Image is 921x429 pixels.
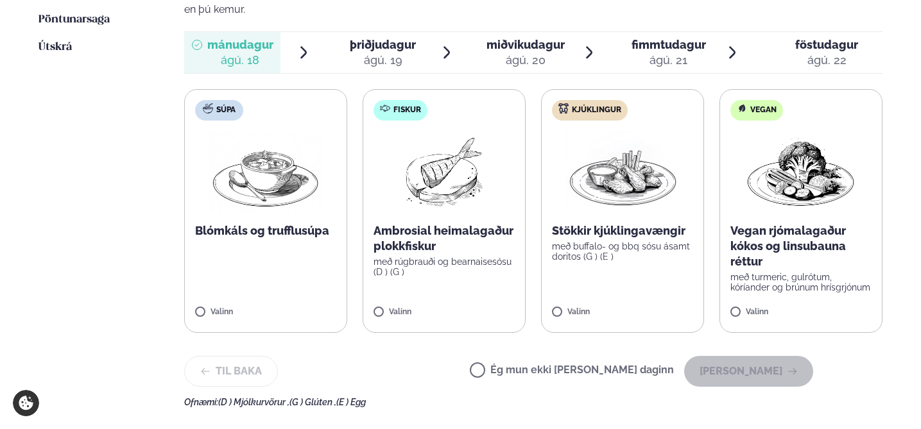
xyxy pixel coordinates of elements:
a: Pöntunarsaga [39,12,110,28]
span: fimmtudagur [632,38,706,51]
span: (E ) Egg [336,397,366,407]
span: Pöntunarsaga [39,14,110,25]
div: ágú. 18 [207,53,273,68]
img: fish.svg [380,103,390,114]
span: (D ) Mjólkurvörur , [218,397,289,407]
span: þriðjudagur [350,38,416,51]
span: Kjúklingur [572,105,621,115]
p: Vegan rjómalagaður kókos og linsubauna réttur [730,223,872,269]
img: chicken.svg [558,103,569,114]
p: Blómkáls og trufflusúpa [195,223,336,239]
img: fish.png [403,131,485,213]
span: miðvikudagur [486,38,565,51]
a: Cookie settings [13,390,39,416]
img: Chicken-wings-legs.png [566,131,679,213]
span: föstudagur [795,38,858,51]
div: Ofnæmi: [184,397,883,407]
div: ágú. 20 [486,53,565,68]
img: soup.svg [203,103,213,114]
div: ágú. 19 [350,53,416,68]
div: ágú. 22 [795,53,858,68]
span: Súpa [216,105,236,115]
div: ágú. 21 [632,53,706,68]
span: Vegan [750,105,777,115]
img: Vegan.svg [737,103,747,114]
button: Til baka [184,356,278,387]
p: með buffalo- og bbq sósu ásamt doritos (G ) (E ) [552,241,693,262]
span: Fiskur [393,105,421,115]
p: með turmeric, gulrótum, kóríander og brúnum hrísgrjónum [730,272,872,292]
span: (G ) Glúten , [289,397,336,407]
p: með rúgbrauði og bearnaisesósu (D ) (G ) [374,257,515,277]
img: Soup.png [209,131,322,213]
p: Stökkir kjúklingavængir [552,223,693,239]
img: Vegan.png [745,131,857,213]
span: mánudagur [207,38,273,51]
a: Útskrá [39,40,72,55]
button: [PERSON_NAME] [684,356,813,387]
span: Útskrá [39,42,72,53]
p: Ambrosial heimalagaður plokkfiskur [374,223,515,254]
